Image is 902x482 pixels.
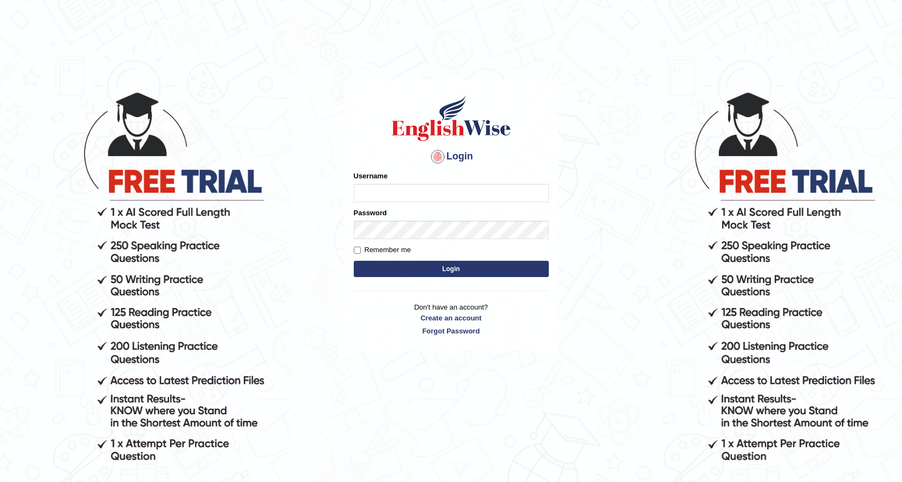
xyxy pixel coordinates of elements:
label: Password [354,208,387,218]
label: Username [354,171,388,181]
label: Remember me [354,245,411,255]
h4: Login [354,148,549,165]
a: Forgot Password [354,326,549,336]
a: Create an account [354,313,549,323]
img: Logo of English Wise sign in for intelligent practice with AI [390,94,513,143]
input: Remember me [354,247,361,254]
p: Don't have an account? [354,302,549,336]
button: Login [354,261,549,277]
